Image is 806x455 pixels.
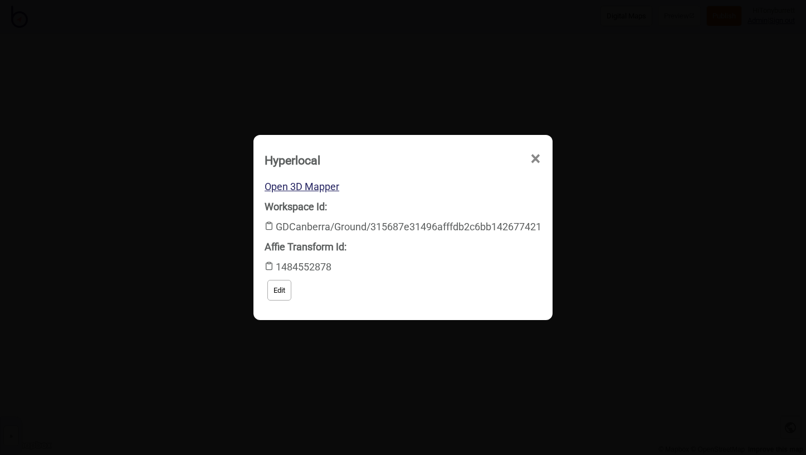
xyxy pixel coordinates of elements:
div: 1484552878 [265,237,541,277]
a: Open 3D Mapper [265,181,339,192]
strong: Workspace Id: [265,201,327,212]
strong: Affie Transform Id: [265,241,346,253]
div: Hyperlocal [265,148,320,172]
button: Edit [267,280,291,301]
div: GDCanberra/Ground/315687e31496afffdb2c6bb142677421 [265,197,541,237]
span: × [530,141,541,177]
